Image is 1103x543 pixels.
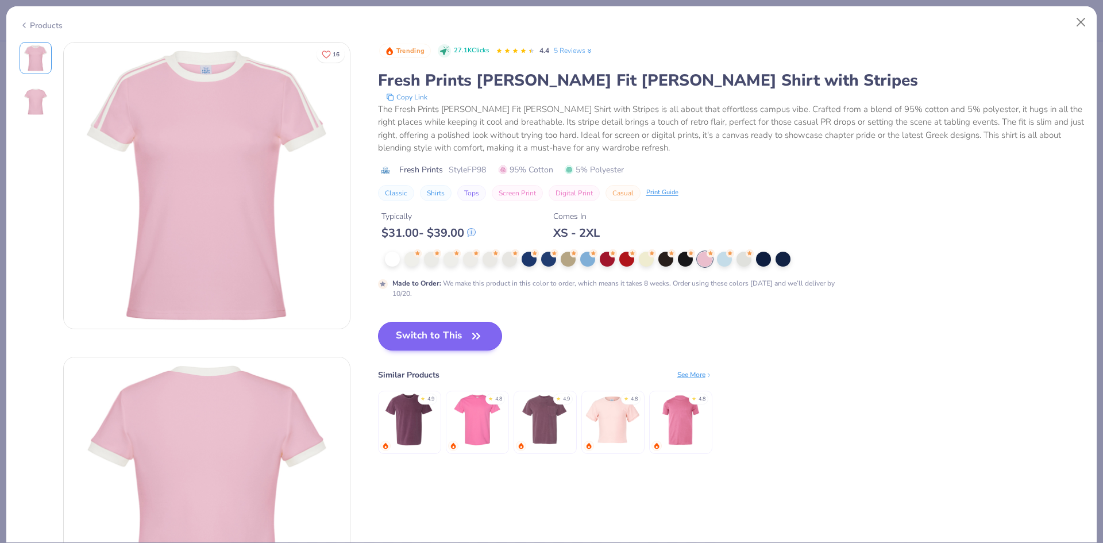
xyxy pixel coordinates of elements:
img: Gildan Adult Heavy Cotton T-Shirt [450,392,504,447]
img: Front [64,43,350,329]
img: Back [22,88,49,115]
img: trending.gif [518,442,524,449]
img: trending.gif [653,442,660,449]
img: trending.gif [450,442,457,449]
span: 4.4 [539,46,549,55]
button: Digital Print [549,185,600,201]
button: Shirts [420,185,452,201]
div: ★ [692,395,696,400]
img: Front [22,44,49,72]
button: Classic [378,185,414,201]
span: Style FP98 [449,164,486,176]
button: Like [317,46,345,63]
span: Fresh Prints [399,164,443,176]
span: 95% Cotton [499,164,553,176]
span: Trending [396,48,425,54]
button: Screen Print [492,185,543,201]
div: 4.4 Stars [496,42,535,60]
span: 27.1K Clicks [454,46,489,56]
img: Comfort Colors Adult Heavyweight T-Shirt [382,392,437,447]
img: brand logo [378,165,394,175]
img: Bella + Canvas Unisex Jersey Short-Sleeve T-Shirt [653,392,708,447]
img: trending.gif [382,442,389,449]
button: Badge Button [379,44,431,59]
div: 4.8 [699,395,705,403]
div: $ 31.00 - $ 39.00 [381,226,476,240]
a: 5 Reviews [554,45,593,56]
div: Comes In [553,210,600,222]
span: 5% Polyester [565,164,624,176]
div: 4.9 [563,395,570,403]
div: We make this product in this color to order, which means it takes 8 weeks. Order using these colo... [392,278,838,299]
div: ★ [624,395,628,400]
img: Trending sort [385,47,394,56]
div: 4.8 [631,395,638,403]
div: ★ [556,395,561,400]
strong: Made to Order : [392,279,441,288]
button: Tops [457,185,486,201]
button: Casual [606,185,641,201]
div: Products [20,20,63,32]
div: ★ [421,395,425,400]
div: Similar Products [378,369,439,381]
div: The Fresh Prints [PERSON_NAME] Fit [PERSON_NAME] Shirt with Stripes is all about that effortless ... [378,103,1084,155]
div: 4.8 [495,395,502,403]
div: Typically [381,210,476,222]
span: 16 [333,52,340,57]
img: trending.gif [585,442,592,449]
button: Switch to This [378,322,503,351]
img: Fresh Prints Mini Tee [585,392,640,447]
div: Fresh Prints [PERSON_NAME] Fit [PERSON_NAME] Shirt with Stripes [378,70,1084,91]
button: Close [1070,11,1092,33]
img: Comfort Colors Adult Heavyweight RS Pocket T-Shirt [518,392,572,447]
div: Print Guide [646,188,678,198]
div: See More [677,369,712,380]
button: copy to clipboard [383,91,431,103]
div: ★ [488,395,493,400]
div: 4.9 [427,395,434,403]
div: XS - 2XL [553,226,600,240]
